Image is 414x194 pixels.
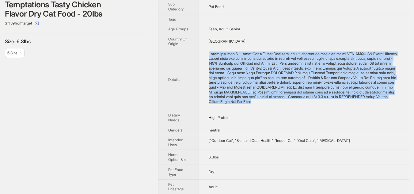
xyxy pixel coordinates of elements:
span: Details [168,77,180,82]
span: High Protein [209,115,230,120]
div: $11.39 from target [5,18,148,28]
span: Intended Uses [168,138,183,147]
div: ["Outdoor Cat", "Skin and Coat Health", "Indoor Cat", "Oral Care", "Bone Health"] [209,138,399,143]
span: Adult [209,184,218,189]
span: Norm Option Size [168,152,188,162]
span: Age Groups [168,27,188,31]
span: select [35,21,39,25]
span: 6.3lbs [7,51,17,55]
span: Dry [209,169,214,174]
span: neutral [209,128,220,132]
div: Added Vitamin D -- Cats Can’t Resist: Your cat will be thrilled to get a taste of TEMPTATIONS Tas... [209,51,399,104]
span: 6.3lbs [17,38,31,44]
span: Size : [5,38,17,44]
span: available [7,48,22,58]
span: Genders [168,128,183,132]
span: Pet Lifestage [168,182,184,192]
span: Pet Food [209,4,224,9]
span: Teen, Adult, Senior [209,27,240,31]
span: Dietary Needs [168,113,180,122]
span: Sub Category [168,2,184,11]
span: 6.3lbs [209,155,219,159]
span: Tags [168,17,176,21]
span: Pet Food Type [168,167,183,177]
span: Country Of Origin [168,37,187,46]
span: [GEOGRAPHIC_DATA] [209,39,245,44]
